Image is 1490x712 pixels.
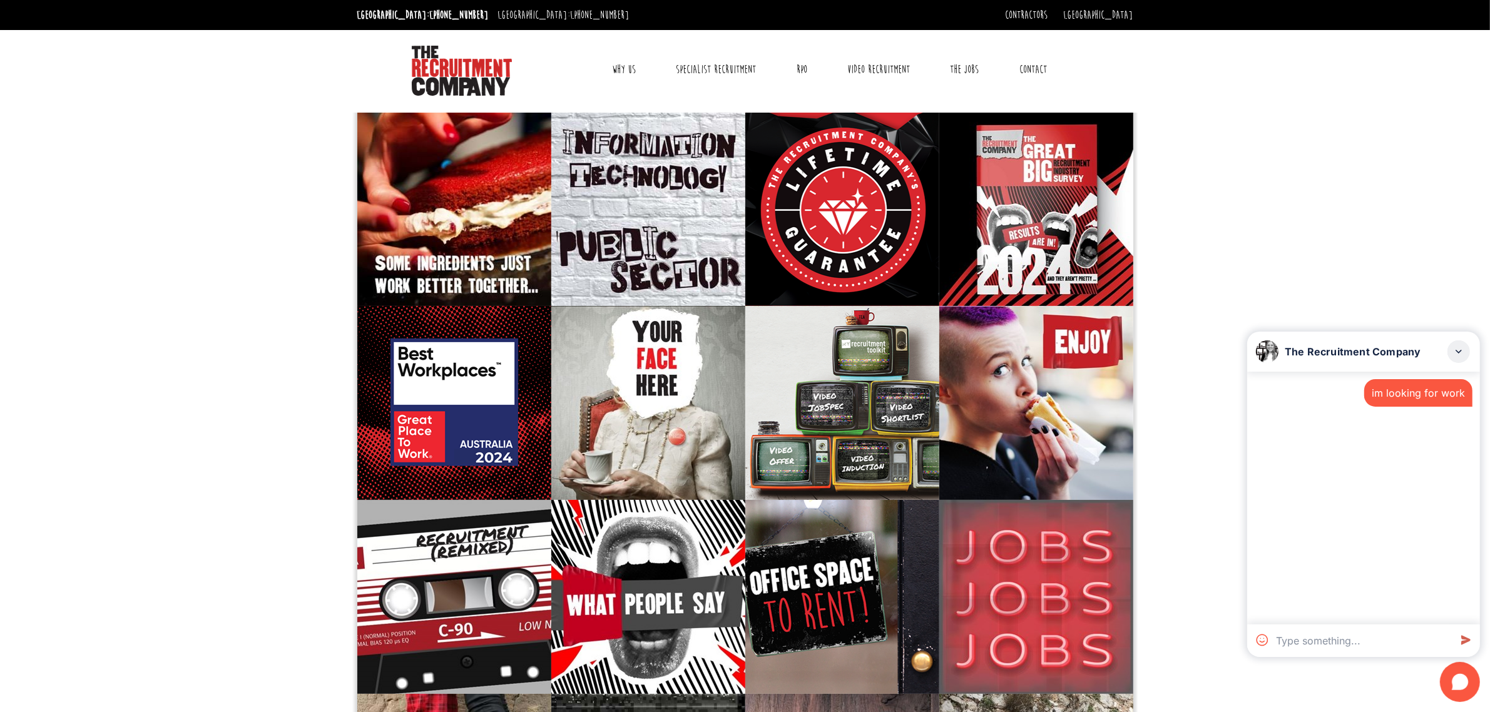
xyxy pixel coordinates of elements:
[603,54,645,85] a: Why Us
[787,54,817,85] a: RPO
[941,54,988,85] a: The Jobs
[838,54,919,85] a: Video Recruitment
[354,5,492,25] li: [GEOGRAPHIC_DATA]:
[571,8,630,22] a: [PHONE_NUMBER]
[666,54,765,85] a: Specialist Recruitment
[1010,54,1056,85] a: Contact
[1064,8,1133,22] a: [GEOGRAPHIC_DATA]
[412,46,512,96] img: The Recruitment Company
[430,8,489,22] a: [PHONE_NUMBER]
[1006,8,1048,22] a: Contractors
[495,5,633,25] li: [GEOGRAPHIC_DATA]:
